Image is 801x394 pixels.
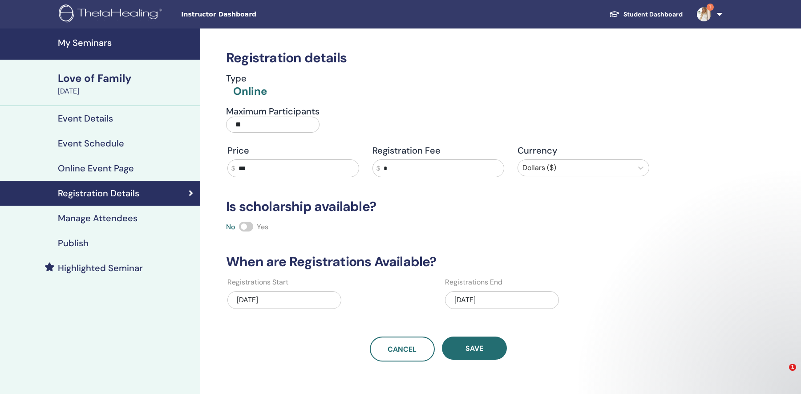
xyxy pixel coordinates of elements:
[233,84,267,99] div: Online
[226,222,235,232] span: No
[789,364,796,371] span: 1
[231,164,235,173] span: $
[227,277,288,288] label: Registrations Start
[442,337,507,360] button: Save
[58,138,124,149] h4: Event Schedule
[58,86,195,97] div: [DATE]
[226,117,320,133] input: Maximum Participants
[518,145,649,156] h4: Currency
[181,10,315,19] span: Instructor Dashboard
[445,277,502,288] label: Registrations End
[53,71,200,97] a: Love of Family[DATE]
[58,263,143,273] h4: Highlighted Seminar
[707,4,714,11] span: 1
[58,238,89,248] h4: Publish
[221,199,656,215] h3: Is scholarship available?
[227,145,359,156] h4: Price
[226,73,267,84] h4: Type
[59,4,165,24] img: logo.png
[58,163,134,174] h4: Online Event Page
[445,291,559,309] div: [DATE]
[58,71,195,86] div: Love of Family
[372,145,504,156] h4: Registration Fee
[609,10,620,18] img: graduation-cap-white.svg
[58,213,138,223] h4: Manage Attendees
[370,337,435,362] a: Cancel
[376,164,380,173] span: $
[58,188,139,199] h4: Registration Details
[388,345,417,354] span: Cancel
[257,222,268,232] span: Yes
[221,254,656,270] h3: When are Registrations Available?
[227,291,341,309] div: [DATE]
[58,37,195,48] h4: My Seminars
[771,364,792,385] iframe: Intercom live chat
[226,106,320,117] h4: Maximum Participants
[465,344,483,353] span: Save
[697,7,711,21] img: default.jpg
[602,6,690,23] a: Student Dashboard
[221,50,656,66] h3: Registration details
[58,113,113,124] h4: Event Details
